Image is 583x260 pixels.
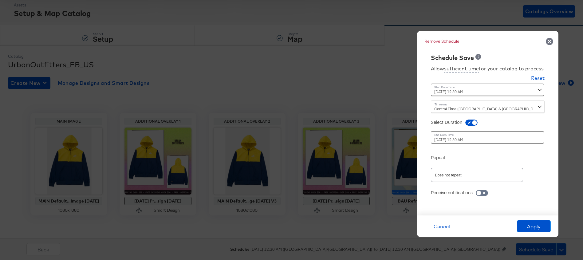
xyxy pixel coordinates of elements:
div: Allow for your catalog to process [431,65,545,73]
button: Reset [531,75,545,84]
div: Schedule Save [431,53,474,62]
button: Open [513,171,518,175]
button: Cancel [425,220,459,232]
div: Select Duration [431,119,462,125]
div: Reset [531,75,545,82]
div: Repeat [431,154,448,160]
div: Receive notifications [431,189,473,195]
button: Apply [517,220,551,232]
div: sufficient time [444,65,479,73]
button: Remove Schedule [424,37,460,46]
